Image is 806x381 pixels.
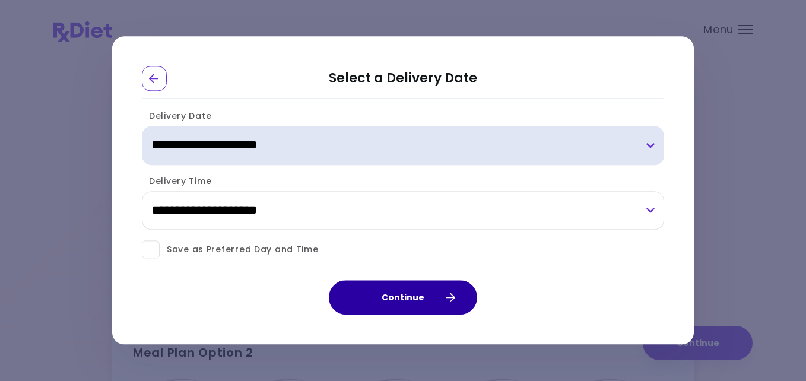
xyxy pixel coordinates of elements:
label: Delivery Date [142,110,211,122]
span: Save as Preferred Day and Time [160,242,319,257]
button: Continue [329,281,477,315]
label: Delivery Time [142,175,211,187]
div: Go Back [142,66,167,91]
h2: Select a Delivery Date [142,66,664,99]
